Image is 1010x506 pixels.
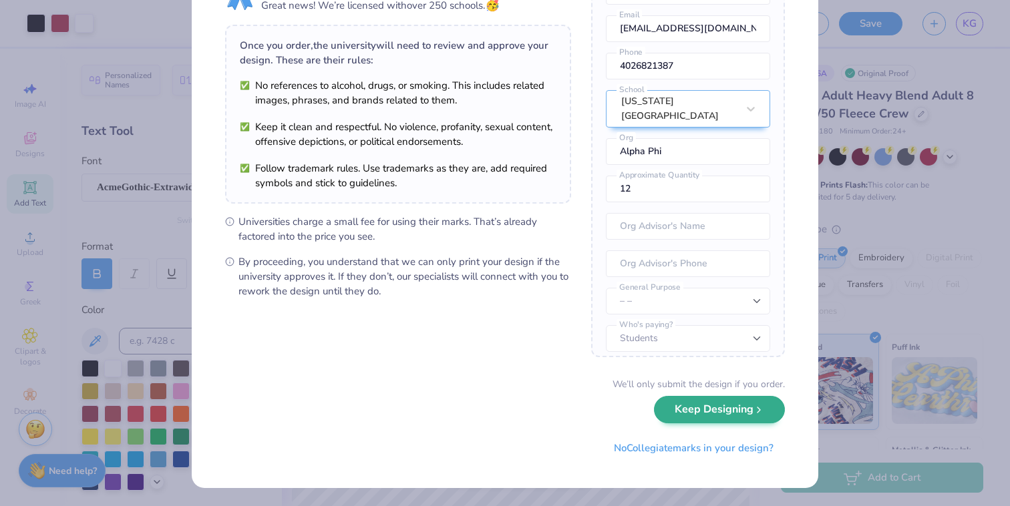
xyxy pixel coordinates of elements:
button: NoCollegiatemarks in your design? [603,435,785,462]
span: Universities charge a small fee for using their marks. That’s already factored into the price you... [238,214,571,244]
button: Keep Designing [654,396,785,423]
input: Email [606,15,770,42]
input: Org Advisor's Phone [606,250,770,277]
input: Org [606,138,770,165]
input: Org Advisor's Name [606,213,770,240]
li: No references to alcohol, drugs, or smoking. This includes related images, phrases, and brands re... [240,78,556,107]
input: Approximate Quantity [606,176,770,202]
li: Keep it clean and respectful. No violence, profanity, sexual content, offensive depictions, or po... [240,119,556,149]
input: Phone [606,53,770,79]
div: We’ll only submit the design if you order. [613,377,785,391]
div: Once you order, the university will need to review and approve your design. These are their rules: [240,38,556,67]
li: Follow trademark rules. Use trademarks as they are, add required symbols and stick to guidelines. [240,161,556,190]
div: [US_STATE][GEOGRAPHIC_DATA] [621,94,737,123]
span: By proceeding, you understand that we can only print your design if the university approves it. I... [238,254,571,298]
